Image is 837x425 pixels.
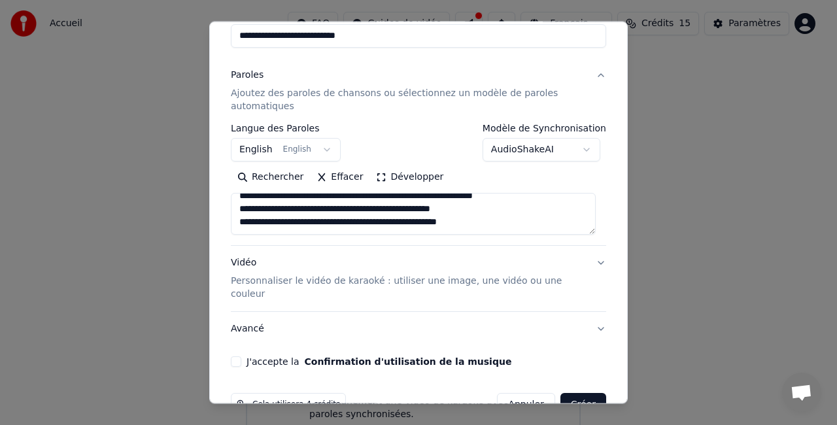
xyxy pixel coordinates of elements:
[231,246,606,311] button: VidéoPersonnaliser le vidéo de karaoké : utiliser une image, une vidéo ou une couleur
[304,357,511,366] button: J'accepte la
[231,124,341,133] label: Langue des Paroles
[497,393,555,416] button: Annuler
[247,357,511,366] label: J'accepte la
[369,167,450,188] button: Développer
[483,124,606,133] label: Modèle de Synchronisation
[310,167,369,188] button: Effacer
[231,312,606,346] button: Avancé
[231,275,585,301] p: Personnaliser le vidéo de karaoké : utiliser une image, une vidéo ou une couleur
[231,124,606,245] div: ParolesAjoutez des paroles de chansons ou sélectionnez un modèle de paroles automatiques
[231,58,606,124] button: ParolesAjoutez des paroles de chansons ou sélectionnez un modèle de paroles automatiques
[252,399,340,410] span: Cela utilisera 4 crédits
[231,167,310,188] button: Rechercher
[231,87,585,113] p: Ajoutez des paroles de chansons ou sélectionnez un modèle de paroles automatiques
[231,69,264,82] div: Paroles
[560,393,606,416] button: Créer
[231,256,585,301] div: Vidéo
